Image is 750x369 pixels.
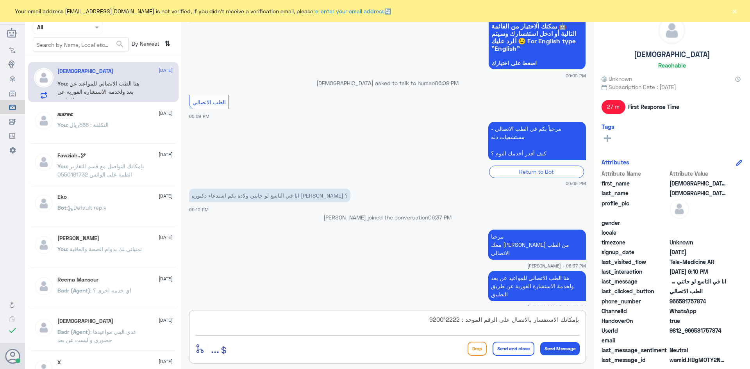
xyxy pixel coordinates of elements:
[602,267,668,276] span: last_interaction
[566,180,586,187] span: 06:09 PM
[602,228,668,237] span: locale
[57,152,86,159] h5: Fawziah..🕊
[57,68,113,75] h5: سبحان الله
[489,166,584,178] div: Return to Bot
[8,326,17,335] i: check
[730,7,738,15] button: ×
[602,75,632,83] span: Unknown
[115,39,125,49] span: search
[670,346,726,354] span: 0
[602,326,668,335] span: UserId
[57,194,67,200] h5: Eko
[159,151,173,158] span: [DATE]
[15,7,391,15] span: Your email address [EMAIL_ADDRESS][DOMAIN_NAME] is not verified, if you didn't receive a verifica...
[57,235,99,242] h5: Mohammed ALRASHED
[602,277,668,285] span: last_message
[670,297,726,305] span: 966581757874
[488,122,586,160] p: 15/9/2025, 6:09 PM
[129,37,161,53] span: By Newest
[5,349,20,364] button: Avatar
[670,238,726,246] span: Unknown
[670,267,726,276] span: 2025-09-15T15:10:10.06Z
[670,199,689,219] img: defaultAdmin.png
[33,37,128,52] input: Search by Name, Local etc…
[67,246,142,252] span: : تمنياتي لك بدوام الصحة والعافية
[193,99,226,105] span: الطب الاتصالي
[670,356,726,364] span: wamid.HBgMOTY2NTgxNzU3ODc0FQIAEhgUMkE1MEZBNTBGMEQ2N0NCODAyRjgA
[670,336,726,344] span: null
[34,152,54,172] img: defaultAdmin.png
[527,262,586,269] span: [PERSON_NAME] - 06:37 PM
[159,193,173,200] span: [DATE]
[57,287,90,294] span: Badr (Agent)
[159,275,173,282] span: [DATE]
[566,72,586,79] span: 06:09 PM
[57,163,144,178] span: : بإمكانك التواصل مع قسم التقارير الطبية على الواتس 0550181732
[57,359,61,366] h5: X
[66,204,107,211] span: : Default reply
[540,342,580,355] button: Send Message
[488,271,586,301] p: 15/9/2025, 6:37 PM
[602,169,668,178] span: Attribute Name
[211,341,219,355] span: ...
[602,307,668,315] span: ChannelId
[90,287,131,294] span: : اي خدمه اخرى ؟
[57,318,113,324] h5: سبحان الله
[670,317,726,325] span: true
[189,213,586,221] p: [PERSON_NAME] joined the conversation
[659,17,685,44] img: defaultAdmin.png
[602,83,742,91] span: Subscription Date : [DATE]
[115,38,125,51] button: search
[34,111,54,130] img: defaultAdmin.png
[670,228,726,237] span: null
[34,194,54,213] img: defaultAdmin.png
[491,7,583,52] span: سعداء بتواجدك معنا [DATE] 👋 أنا المساعد الذكي لمستشفيات دله 🤖 يمكنك الاختيار من القائمة التالية أ...
[34,276,54,296] img: defaultAdmin.png
[670,326,726,335] span: 9812_966581757874
[57,328,90,335] span: Badr (Agent)
[602,297,668,305] span: phone_number
[189,189,350,202] p: 15/9/2025, 6:10 PM
[658,62,686,69] h6: Reachable
[602,189,668,197] span: last_name
[57,80,67,87] span: You
[159,67,173,74] span: [DATE]
[34,68,54,87] img: defaultAdmin.png
[602,199,668,217] span: profile_pic
[602,346,668,354] span: last_message_sentiment
[670,189,726,197] span: الله
[670,287,726,295] span: الطب الاتصالي
[313,8,384,14] a: re-enter your email address
[57,328,136,343] span: : غدي البني مواعيدها حضوري و ليست عن بعد
[602,159,629,166] h6: Attributes
[670,179,726,187] span: سبحان
[57,80,139,103] span: : هنا الطب الاتصالي للمواعيد عن بعد ولخدمة الاستشارة الفورية عن طريق التطبيق
[670,307,726,315] span: 2
[34,235,54,255] img: defaultAdmin.png
[428,214,452,221] span: 06:37 PM
[602,287,668,295] span: last_clicked_button
[189,79,586,87] p: [DEMOGRAPHIC_DATA] asked to talk to human
[159,234,173,241] span: [DATE]
[57,276,98,283] h5: Reema Mansour
[602,336,668,344] span: email
[602,123,614,130] h6: Tags
[670,277,726,285] span: انا في التاسع لو جاتني ولادة بكم استدعاء دكتورة اماني ؟
[159,110,173,117] span: [DATE]
[493,342,534,356] button: Send and close
[57,246,67,252] span: You
[602,100,625,114] span: 27 m
[634,50,710,59] h5: [DEMOGRAPHIC_DATA]
[670,258,726,266] span: Tele-Medicine AR
[164,37,171,50] i: ⇅
[628,103,679,111] span: First Response Time
[602,317,668,325] span: HandoverOn
[57,121,67,128] span: You
[670,219,726,227] span: null
[159,317,173,324] span: [DATE]
[468,342,487,356] button: Drop
[670,169,726,178] span: Attribute Value
[670,248,726,256] span: 2025-08-04T11:02:05.181Z
[159,358,173,365] span: [DATE]
[488,230,586,260] p: 15/9/2025, 6:37 PM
